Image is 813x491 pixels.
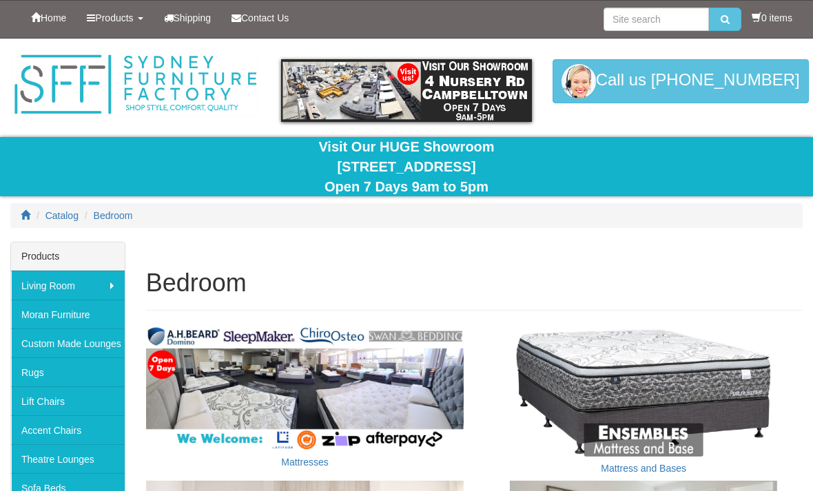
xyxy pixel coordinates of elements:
a: Shipping [154,1,222,35]
img: Mattress and Bases [484,324,803,457]
a: Products [76,1,153,35]
a: Accent Chairs [11,415,125,444]
span: Contact Us [241,12,289,23]
a: Mattresses [281,457,328,468]
a: Theatre Lounges [11,444,125,473]
img: Mattresses [146,324,464,451]
div: Products [11,242,125,271]
img: Sydney Furniture Factory [10,52,260,117]
a: Lift Chairs [11,386,125,415]
img: showroom.gif [281,59,531,122]
li: 0 items [752,11,792,25]
a: Living Room [11,271,125,300]
a: Bedroom [94,210,133,221]
input: Site search [604,8,709,31]
a: Rugs [11,357,125,386]
a: Catalog [45,210,79,221]
div: Visit Our HUGE Showroom [STREET_ADDRESS] Open 7 Days 9am to 5pm [10,137,803,196]
h1: Bedroom [146,269,803,297]
a: Moran Furniture [11,300,125,328]
span: Products [95,12,133,23]
span: Home [41,12,66,23]
span: Shipping [174,12,212,23]
a: Contact Us [221,1,299,35]
a: Mattress and Bases [601,463,686,474]
a: Home [21,1,76,35]
a: Custom Made Lounges [11,328,125,357]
